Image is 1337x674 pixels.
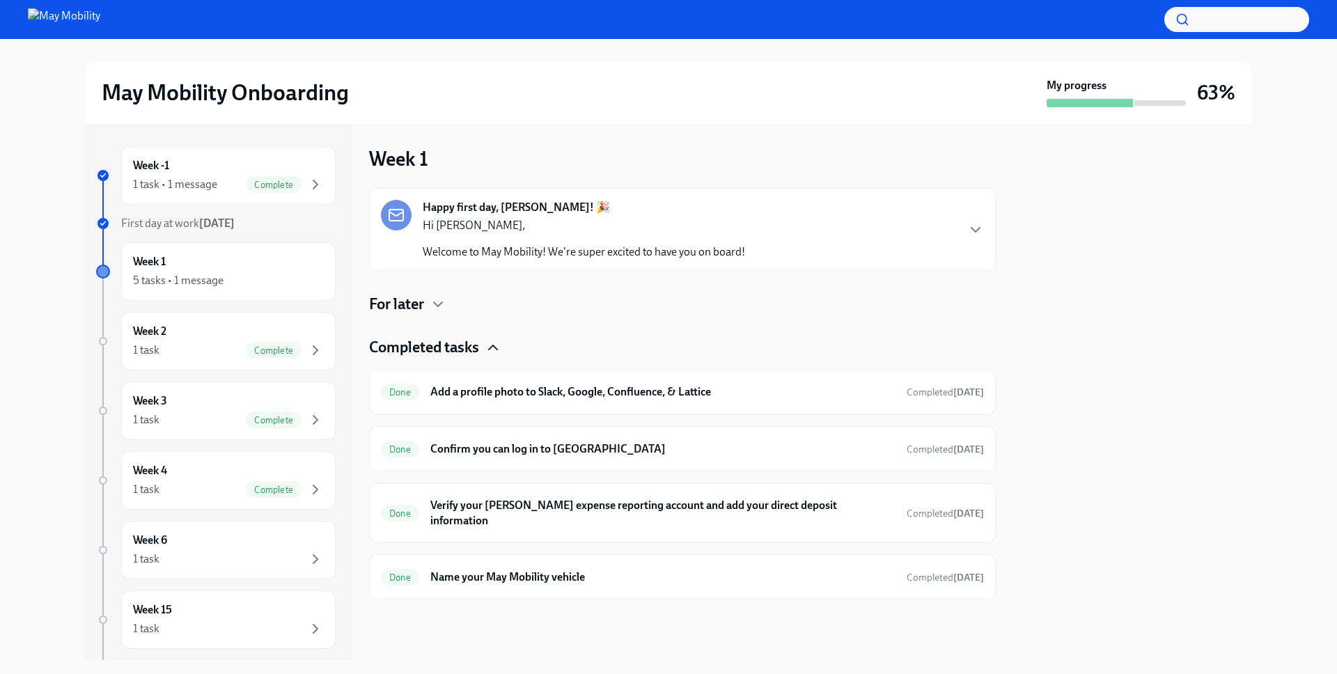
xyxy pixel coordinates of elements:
[133,343,159,358] div: 1 task
[96,216,336,231] a: First day at work[DATE]
[907,443,984,456] span: September 9th, 2025 10:50
[133,482,159,497] div: 1 task
[430,384,896,400] h6: Add a profile photo to Slack, Google, Confluence, & Lattice
[907,444,984,455] span: Completed
[369,294,424,315] h4: For later
[430,498,896,528] h6: Verify your [PERSON_NAME] expense reporting account and add your direct deposit information
[369,337,479,358] h4: Completed tasks
[246,345,302,356] span: Complete
[96,242,336,301] a: Week 15 tasks • 1 message
[953,508,984,519] strong: [DATE]
[133,158,169,173] h6: Week -1
[953,572,984,583] strong: [DATE]
[953,386,984,398] strong: [DATE]
[907,508,984,519] span: Completed
[133,393,167,409] h6: Week 3
[430,441,896,457] h6: Confirm you can log in to [GEOGRAPHIC_DATA]
[96,590,336,649] a: Week 151 task
[423,244,745,260] p: Welcome to May Mobility! We're super excited to have you on board!
[102,79,349,107] h2: May Mobility Onboarding
[133,533,167,548] h6: Week 6
[133,254,166,269] h6: Week 1
[246,180,302,190] span: Complete
[246,485,302,495] span: Complete
[133,551,159,567] div: 1 task
[381,566,984,588] a: DoneName your May Mobility vehicleCompleted[DATE]
[381,387,419,398] span: Done
[381,508,419,519] span: Done
[423,218,745,233] p: Hi [PERSON_NAME],
[953,444,984,455] strong: [DATE]
[1197,80,1235,105] h3: 63%
[907,572,984,583] span: Completed
[907,386,984,398] span: Completed
[133,463,167,478] h6: Week 4
[369,337,996,358] div: Completed tasks
[96,451,336,510] a: Week 41 taskComplete
[381,495,984,531] a: DoneVerify your [PERSON_NAME] expense reporting account and add your direct deposit informationCo...
[121,217,235,230] span: First day at work
[133,177,217,192] div: 1 task • 1 message
[381,438,984,460] a: DoneConfirm you can log in to [GEOGRAPHIC_DATA]Completed[DATE]
[381,444,419,455] span: Done
[133,602,172,618] h6: Week 15
[133,621,159,636] div: 1 task
[369,294,996,315] div: For later
[96,382,336,440] a: Week 31 taskComplete
[381,381,984,403] a: DoneAdd a profile photo to Slack, Google, Confluence, & LatticeCompleted[DATE]
[133,412,159,428] div: 1 task
[430,570,896,585] h6: Name your May Mobility vehicle
[423,200,610,215] strong: Happy first day, [PERSON_NAME]! 🎉
[28,8,100,31] img: May Mobility
[199,217,235,230] strong: [DATE]
[246,415,302,425] span: Complete
[133,324,166,339] h6: Week 2
[907,386,984,399] span: September 9th, 2025 11:11
[96,146,336,205] a: Week -11 task • 1 messageComplete
[96,312,336,370] a: Week 21 taskComplete
[133,273,224,288] div: 5 tasks • 1 message
[1047,78,1107,93] strong: My progress
[907,571,984,584] span: September 9th, 2025 11:10
[96,521,336,579] a: Week 61 task
[369,146,428,171] h3: Week 1
[907,507,984,520] span: September 9th, 2025 11:09
[381,572,419,583] span: Done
